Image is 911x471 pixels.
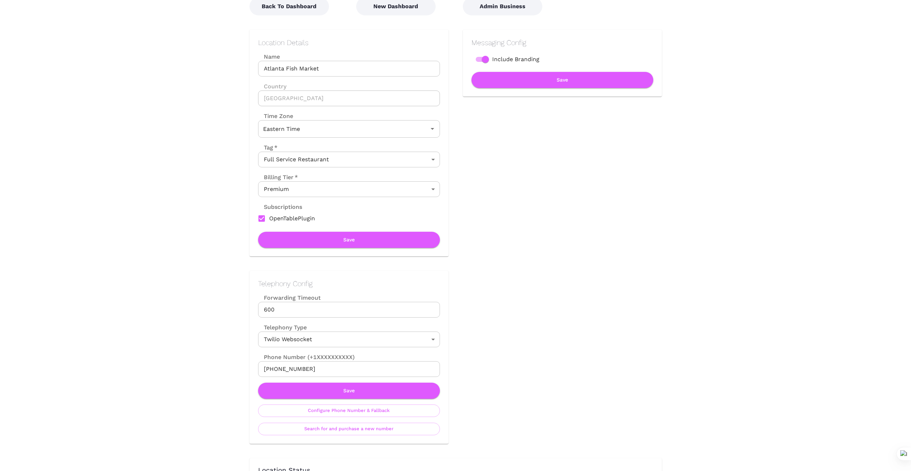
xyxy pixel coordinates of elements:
[258,38,440,47] h2: Location Details
[427,124,437,134] button: Open
[258,53,440,61] label: Name
[258,173,298,181] label: Billing Tier
[258,404,440,417] button: Configure Phone Number & Fallback
[258,112,440,120] label: Time Zone
[258,232,440,248] button: Save
[258,181,440,197] div: Premium
[258,279,440,288] h2: Telephony Config
[258,203,302,211] label: Subscriptions
[356,3,436,10] a: New Dashboard
[269,214,315,223] span: OpenTablePlugin
[249,3,329,10] a: Back To Dashboard
[258,152,440,167] div: Full Service Restaurant
[471,72,653,88] button: Save
[463,3,542,10] a: Admin Business
[258,323,307,332] label: Telephony Type
[492,55,539,64] span: Include Branding
[471,38,653,47] h2: Messaging Config
[258,143,277,152] label: Tag
[258,82,440,90] label: Country
[258,383,440,399] button: Save
[258,332,440,347] div: Twilio Websocket
[258,353,440,361] label: Phone Number (+1XXXXXXXXXX)
[258,294,440,302] label: Forwarding Timeout
[258,423,440,435] button: Search for and purchase a new number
